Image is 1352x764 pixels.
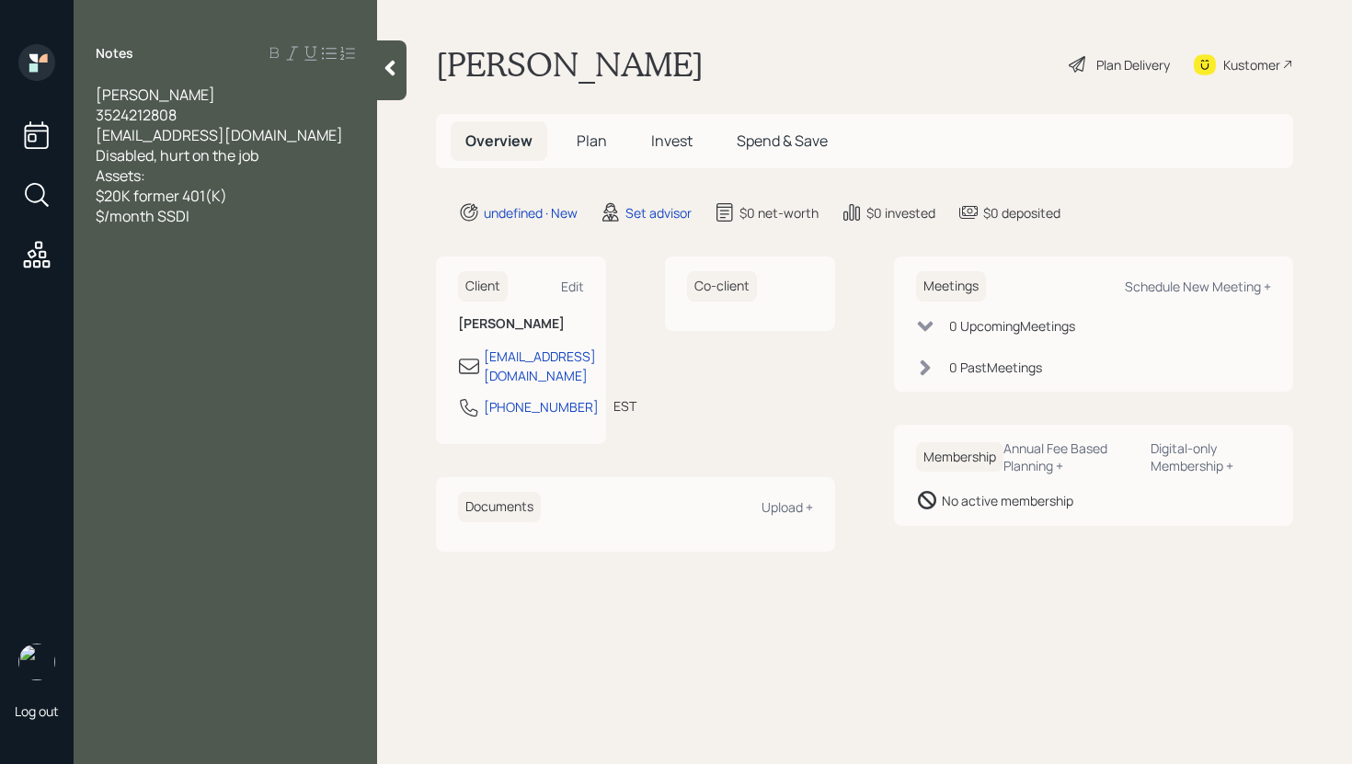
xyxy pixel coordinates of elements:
div: Kustomer [1223,55,1280,74]
img: retirable_logo.png [18,644,55,680]
div: Upload + [762,498,813,516]
div: [EMAIL_ADDRESS][DOMAIN_NAME] [484,347,596,385]
span: Disabled, hurt on the job [96,145,258,165]
div: Digital-only Membership + [1151,439,1271,474]
div: $0 invested [866,203,935,222]
h6: Client [458,271,508,302]
h6: Co-client [687,271,757,302]
label: Notes [96,44,133,63]
div: $0 net-worth [739,203,819,222]
div: 0 Past Meeting s [949,358,1042,377]
div: Annual Fee Based Planning + [1003,439,1136,474]
div: $0 deposited [983,203,1060,222]
span: Plan [577,131,607,151]
div: Plan Delivery [1096,55,1170,74]
div: Set advisor [625,203,692,222]
div: No active membership [942,491,1073,510]
span: 3524212808 [96,105,177,125]
span: Assets: [96,165,145,186]
div: Schedule New Meeting + [1125,278,1271,295]
h6: [PERSON_NAME] [458,316,584,332]
span: [EMAIL_ADDRESS][DOMAIN_NAME] [96,125,343,145]
span: [PERSON_NAME] [96,85,215,105]
span: Spend & Save [737,131,828,151]
div: EST [613,396,636,416]
h1: [PERSON_NAME] [436,44,704,85]
h6: Membership [916,442,1003,473]
div: undefined · New [484,203,578,222]
h6: Documents [458,492,541,522]
div: [PHONE_NUMBER] [484,397,599,416]
span: $20K former 401(K) [96,186,227,206]
h6: Meetings [916,271,986,302]
div: 0 Upcoming Meeting s [949,316,1075,336]
span: $/month SSDI [96,206,189,226]
div: Edit [561,278,584,295]
div: Log out [15,702,59,720]
span: Invest [651,131,693,151]
span: Overview [465,131,533,151]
